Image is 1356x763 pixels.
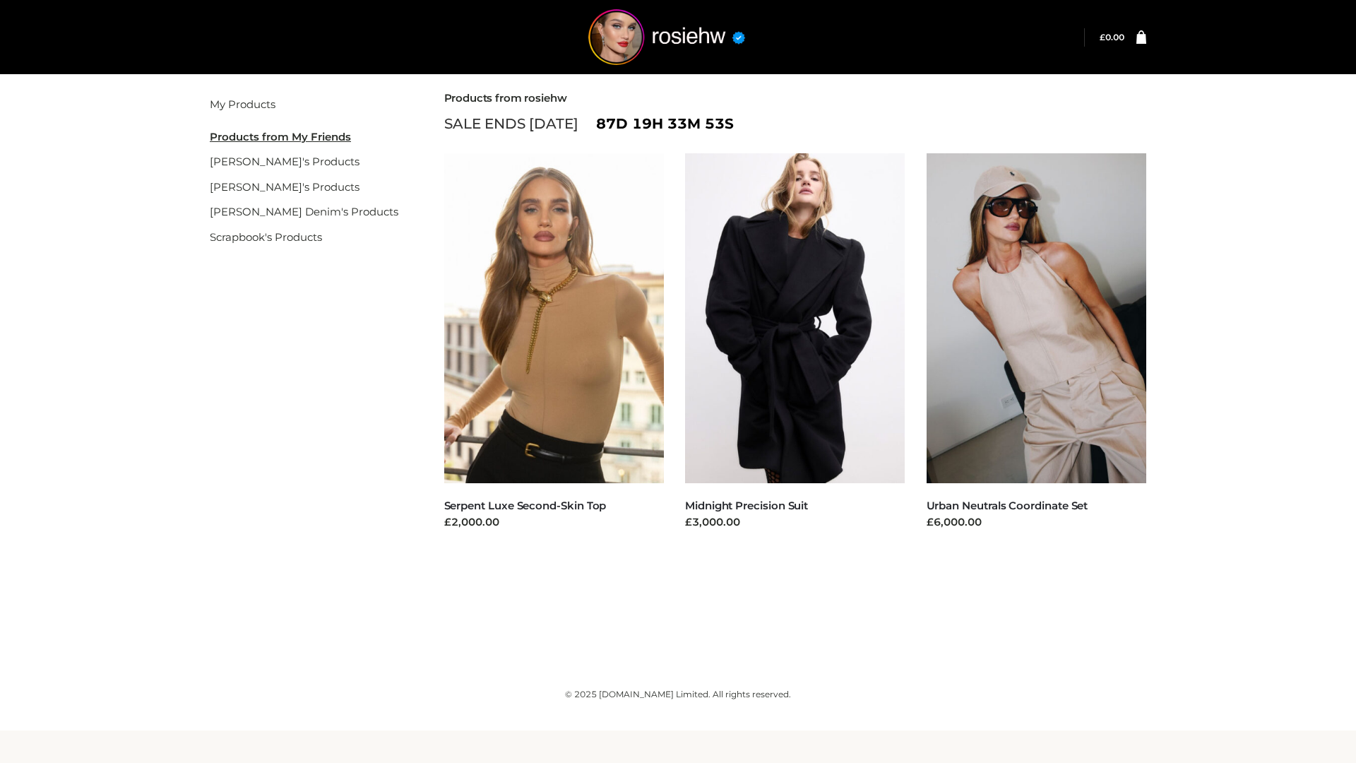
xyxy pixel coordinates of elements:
a: My Products [210,97,275,111]
a: [PERSON_NAME]'s Products [210,155,359,168]
a: [PERSON_NAME] Denim's Products [210,205,398,218]
a: Scrapbook's Products [210,230,322,244]
a: Midnight Precision Suit [685,499,808,512]
a: [PERSON_NAME]'s Products [210,180,359,194]
div: £3,000.00 [685,514,905,531]
a: £0.00 [1100,32,1124,42]
bdi: 0.00 [1100,32,1124,42]
a: Urban Neutrals Coordinate Set [927,499,1088,512]
span: 87d 19h 33m 53s [596,112,734,136]
span: £ [1100,32,1105,42]
a: Serpent Luxe Second-Skin Top [444,499,607,512]
u: Products from My Friends [210,130,351,143]
div: © 2025 [DOMAIN_NAME] Limited. All rights reserved. [210,687,1146,702]
div: £6,000.00 [927,514,1147,531]
img: rosiehw [561,9,773,65]
div: £2,000.00 [444,514,665,531]
h2: Products from rosiehw [444,92,1147,105]
div: SALE ENDS [DATE] [444,112,1147,136]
